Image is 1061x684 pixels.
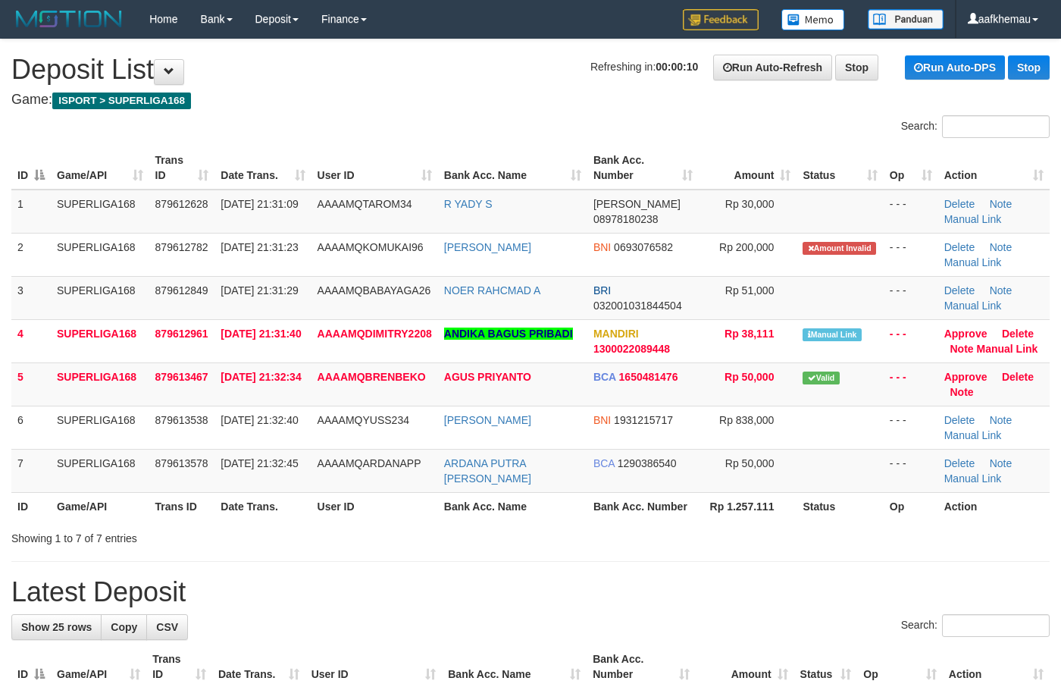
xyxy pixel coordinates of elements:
input: Search: [942,115,1050,138]
span: Copy 08978180238 to clipboard [593,213,659,225]
span: Amount is not matched [803,242,875,255]
span: [DATE] 21:31:40 [221,328,301,340]
th: Bank Acc. Name: activate to sort column ascending [438,146,587,190]
span: Rp 50,000 [725,371,774,383]
span: [PERSON_NAME] [593,198,681,210]
a: [PERSON_NAME] [444,241,531,253]
span: [DATE] 21:31:29 [221,284,298,297]
input: Search: [942,614,1050,637]
th: Bank Acc. Number [587,492,699,520]
th: ID: activate to sort column descending [11,146,51,190]
td: 2 [11,233,51,276]
span: AAAAMQARDANAPP [318,457,421,469]
th: Op: activate to sort column ascending [884,146,938,190]
strong: 00:00:10 [656,61,698,73]
span: Copy 1931215717 to clipboard [614,414,673,426]
a: Note [990,414,1012,426]
th: User ID [311,492,438,520]
a: Manual Link [944,429,1002,441]
a: ANDIKA BAGUS PRIBADI [444,328,573,340]
span: AAAAMQYUSS234 [318,414,409,426]
a: AGUS PRIYANTO [444,371,531,383]
a: Note [990,241,1012,253]
td: SUPERLIGA168 [51,362,149,406]
a: ARDANA PUTRA [PERSON_NAME] [444,457,531,485]
span: [DATE] 21:32:45 [221,457,298,469]
th: ID [11,492,51,520]
td: - - - [884,406,938,449]
a: Delete [1002,328,1034,340]
label: Search: [901,115,1050,138]
th: Status [797,492,883,520]
span: AAAAMQBABAYAGA26 [318,284,431,297]
span: MANDIRI [593,328,639,340]
td: - - - [884,233,938,276]
th: Bank Acc. Name [438,492,587,520]
span: [DATE] 21:31:09 [221,198,298,210]
th: Game/API [51,492,149,520]
td: - - - [884,190,938,234]
a: Delete [944,414,975,426]
th: Action: activate to sort column ascending [938,146,1050,190]
td: - - - [884,276,938,319]
img: Feedback.jpg [683,9,759,30]
span: 879613467 [155,371,208,383]
th: User ID: activate to sort column ascending [311,146,438,190]
img: panduan.png [868,9,944,30]
th: Amount: activate to sort column ascending [699,146,797,190]
a: Note [990,457,1012,469]
a: Delete [944,241,975,253]
td: SUPERLIGA168 [51,233,149,276]
a: Note [990,284,1012,297]
span: AAAAMQBRENBEKO [318,371,426,383]
th: Trans ID: activate to sort column ascending [149,146,215,190]
span: Copy 0693076582 to clipboard [614,241,673,253]
a: Run Auto-Refresh [713,55,832,80]
td: 1 [11,190,51,234]
td: SUPERLIGA168 [51,319,149,362]
span: Refreshing in: [590,61,698,73]
span: 879613538 [155,414,208,426]
td: 4 [11,319,51,362]
span: Manually Linked [803,328,861,341]
span: 879612628 [155,198,208,210]
a: Delete [944,284,975,297]
span: AAAAMQDIMITRY2208 [318,328,432,340]
span: [DATE] 21:32:34 [221,371,301,383]
a: Approve [944,328,987,340]
a: Manual Link [944,256,1002,268]
a: Stop [1008,55,1050,80]
span: 879613578 [155,457,208,469]
span: BNI [593,414,611,426]
div: Showing 1 to 7 of 7 entries [11,525,430,546]
span: ISPORT > SUPERLIGA168 [52,93,191,109]
h4: Game: [11,93,1050,108]
td: 3 [11,276,51,319]
span: [DATE] 21:31:23 [221,241,298,253]
span: [DATE] 21:32:40 [221,414,298,426]
h1: Latest Deposit [11,577,1050,607]
span: Copy 1300022089448 to clipboard [593,343,670,355]
th: Rp 1.257.111 [699,492,797,520]
a: CSV [146,614,188,640]
td: 7 [11,449,51,492]
span: AAAAMQTAROM34 [318,198,412,210]
a: Note [990,198,1012,210]
a: Manual Link [944,213,1002,225]
td: SUPERLIGA168 [51,276,149,319]
label: Search: [901,614,1050,637]
h1: Deposit List [11,55,1050,85]
span: Show 25 rows [21,621,92,633]
span: Valid transaction [803,372,839,384]
span: Copy [111,621,137,633]
td: - - - [884,319,938,362]
span: Copy 032001031844504 to clipboard [593,300,682,312]
th: Op [884,492,938,520]
td: - - - [884,449,938,492]
th: Action [938,492,1050,520]
a: Run Auto-DPS [905,55,1005,80]
img: Button%20Memo.svg [781,9,845,30]
th: Date Trans. [214,492,311,520]
a: Note [950,386,973,398]
td: - - - [884,362,938,406]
